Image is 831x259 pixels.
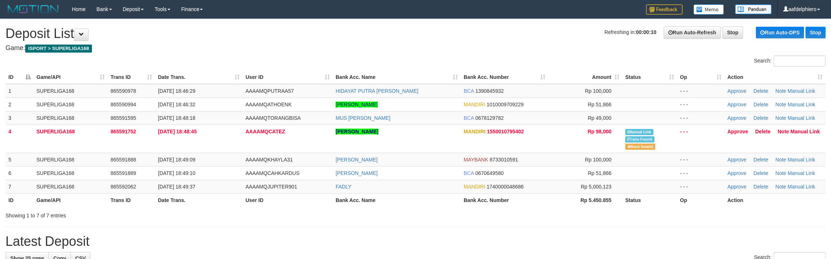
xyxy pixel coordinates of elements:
[34,166,108,180] td: SUPERLIGA168
[625,136,654,142] span: Similar transaction found
[776,184,786,190] a: Note
[5,84,34,98] td: 1
[588,170,611,176] span: Rp 51,866
[464,184,485,190] span: MANDIRI
[5,98,34,111] td: 2
[776,102,786,107] a: Note
[791,129,820,134] a: Manual Link
[333,71,461,84] th: Bank Acc. Name: activate to sort column ascending
[246,129,285,134] span: AAAAMQCATEZ
[622,193,677,207] th: Status
[776,115,786,121] a: Note
[677,84,724,98] td: - - -
[34,193,108,207] th: Game/API
[724,193,826,207] th: Action
[5,153,34,166] td: 5
[475,88,504,94] span: Copy 1390845932 to clipboard
[754,88,768,94] a: Delete
[336,115,390,121] a: MUS [PERSON_NAME]
[677,153,724,166] td: - - -
[625,129,653,135] span: Manually Linked
[158,102,195,107] span: [DATE] 18:46:32
[158,88,195,94] span: [DATE] 18:46:29
[788,115,815,121] a: Manual Link
[646,4,683,15] img: Feedback.jpg
[158,129,197,134] span: [DATE] 18:48:45
[111,129,136,134] span: 865591752
[693,4,724,15] img: Button%20Memo.svg
[5,26,826,41] h1: Deposit List
[776,88,786,94] a: Note
[727,115,746,121] a: Approve
[581,184,611,190] span: Rp 5,000,123
[5,4,61,15] img: MOTION_logo.png
[158,157,195,163] span: [DATE] 18:49:09
[774,56,826,66] input: Search:
[108,193,155,207] th: Trans ID
[111,88,136,94] span: 865590978
[336,129,378,134] a: [PERSON_NAME]
[805,27,826,38] a: Stop
[34,84,108,98] td: SUPERLIGA168
[724,71,826,84] th: Action: activate to sort column ascending
[754,184,768,190] a: Delete
[5,209,341,219] div: Showing 1 to 7 of 7 entries
[776,157,786,163] a: Note
[111,102,136,107] span: 865590994
[5,166,34,180] td: 6
[155,193,243,207] th: Date Trans.
[487,129,524,134] span: Copy 1550010795402 to clipboard
[155,71,243,84] th: Date Trans.: activate to sort column ascending
[588,102,611,107] span: Rp 51,866
[677,111,724,125] td: - - -
[5,71,34,84] th: ID: activate to sort column descending
[487,102,523,107] span: Copy 1010009709229 to clipboard
[461,193,548,207] th: Bank Acc. Number
[677,98,724,111] td: - - -
[246,102,292,107] span: AAAAMQATHOENK
[604,29,656,35] span: Refreshing in:
[756,27,804,38] a: Run Auto-DPS
[158,184,195,190] span: [DATE] 18:49:37
[246,115,301,121] span: AAAAMQTORANGBISA
[34,111,108,125] td: SUPERLIGA168
[333,193,461,207] th: Bank Acc. Name
[246,157,293,163] span: AAAAMQKHAYLA31
[754,56,826,66] label: Search:
[5,180,34,193] td: 7
[464,102,485,107] span: MANDIRI
[754,102,768,107] a: Delete
[585,157,611,163] span: Rp 100,000
[243,193,333,207] th: User ID
[788,170,815,176] a: Manual Link
[754,170,768,176] a: Delete
[464,157,488,163] span: MAYBANK
[111,170,136,176] span: 865591889
[727,157,746,163] a: Approve
[158,115,195,121] span: [DATE] 18:48:18
[34,98,108,111] td: SUPERLIGA168
[727,170,746,176] a: Approve
[636,29,656,35] strong: 00:00:10
[336,102,378,107] a: [PERSON_NAME]
[34,153,108,166] td: SUPERLIGA168
[722,26,743,39] a: Stop
[548,71,622,84] th: Amount: activate to sort column ascending
[588,129,611,134] span: Rp 98,000
[111,157,136,163] span: 865591888
[464,115,474,121] span: BCA
[677,193,724,207] th: Op
[336,157,378,163] a: [PERSON_NAME]
[464,129,486,134] span: MANDIRI
[727,88,746,94] a: Approve
[788,88,815,94] a: Manual Link
[788,102,815,107] a: Manual Link
[664,26,721,39] a: Run Auto-Refresh
[754,115,768,121] a: Delete
[34,71,108,84] th: Game/API: activate to sort column ascending
[778,129,789,134] a: Note
[727,129,748,134] a: Approve
[243,71,333,84] th: User ID: activate to sort column ascending
[246,88,294,94] span: AAAAMQPUTRAA57
[111,184,136,190] span: 865592062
